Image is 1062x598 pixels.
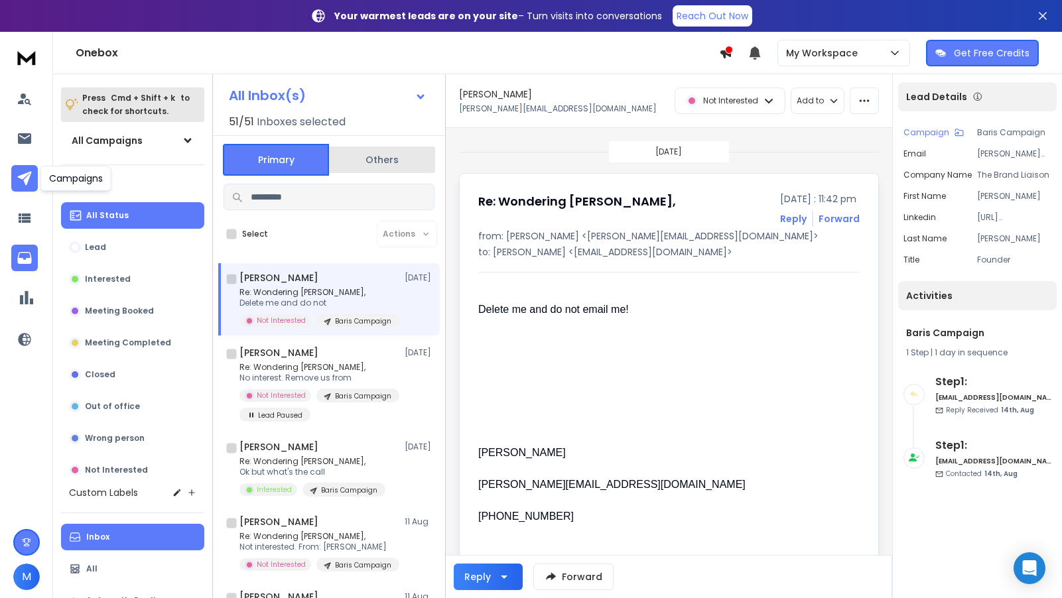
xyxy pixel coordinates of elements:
[229,89,306,102] h1: All Inbox(s)
[85,337,171,348] p: Meeting Completed
[655,147,682,157] p: [DATE]
[780,192,860,206] p: [DATE] : 11:42 pm
[334,9,662,23] p: – Turn visits into conversations
[86,210,129,221] p: All Status
[478,192,676,211] h1: Re: Wondering [PERSON_NAME],
[1014,552,1045,584] div: Open Intercom Messenger
[926,40,1039,66] button: Get Free Credits
[321,485,377,495] p: Baris Campaign
[239,456,385,467] p: Re: Wondering [PERSON_NAME],
[533,564,614,590] button: Forward
[478,508,849,524] div: [PHONE_NUMBER]
[218,82,437,109] button: All Inbox(s)
[405,516,434,527] p: 11 Aug
[69,486,138,499] h3: Custom Labels
[229,114,254,130] span: 51 / 51
[977,170,1051,180] p: The Brand Liaison
[946,405,1034,415] p: Reply Received
[13,564,40,590] button: M
[239,542,399,552] p: Not interested. From: [PERSON_NAME]
[984,469,1018,479] span: 14th, Aug
[903,127,949,138] p: Campaign
[898,281,1057,310] div: Activities
[239,467,385,477] p: Ok but what's the call
[109,90,177,105] span: Cmd + Shift + k
[478,477,849,493] div: [PERSON_NAME][EMAIL_ADDRESS][DOMAIN_NAME]
[61,176,204,194] h3: Filters
[977,191,1051,202] p: [PERSON_NAME]
[906,326,1049,339] h1: Baris Campaign
[61,457,204,483] button: Not Interested
[977,233,1051,244] p: [PERSON_NAME]
[76,45,719,61] h1: Onebox
[454,564,523,590] button: Reply
[819,212,860,225] div: Forward
[478,229,860,243] p: from: [PERSON_NAME] <[PERSON_NAME][EMAIL_ADDRESS][DOMAIN_NAME]>
[935,456,1051,466] h6: [EMAIL_ADDRESS][DOMAIN_NAME]
[85,369,115,380] p: Closed
[797,95,824,106] p: Add to
[903,170,972,180] p: Company Name
[903,233,947,244] p: Last Name
[906,90,967,103] p: Lead Details
[61,425,204,451] button: Wrong person
[673,5,752,27] a: Reach Out Now
[85,306,154,316] p: Meeting Booked
[459,88,532,101] h1: [PERSON_NAME]
[677,9,748,23] p: Reach Out Now
[239,515,318,528] h1: [PERSON_NAME]
[239,362,399,373] p: Re: Wondering [PERSON_NAME],
[86,532,109,542] p: Inbox
[335,560,391,570] p: Baris Campaign
[85,401,140,412] p: Out of office
[61,202,204,229] button: All Status
[1001,405,1034,415] span: 14th, Aug
[977,127,1051,138] p: Baris Campaign
[72,134,143,147] h1: All Campaigns
[239,271,318,284] h1: [PERSON_NAME]
[405,347,434,358] p: [DATE]
[257,316,306,326] p: Not Interested
[906,347,929,358] span: 1 Step
[61,393,204,420] button: Out of office
[61,524,204,550] button: Inbox
[946,469,1018,479] p: Contacted
[257,390,306,400] p: Not Interested
[61,556,204,582] button: All
[780,212,807,225] button: Reply
[13,45,40,70] img: logo
[405,272,434,283] p: [DATE]
[977,255,1051,265] p: Founder
[977,149,1051,159] p: [PERSON_NAME][EMAIL_ADDRESS][DOMAIN_NAME]
[85,274,131,284] p: Interested
[464,570,491,583] div: Reply
[239,346,318,359] h1: [PERSON_NAME]
[906,347,1049,358] div: |
[478,245,860,259] p: to: [PERSON_NAME] <[EMAIL_ADDRESS][DOMAIN_NAME]>
[86,564,98,574] p: All
[258,410,302,420] p: Lead Paused
[61,329,204,356] button: Meeting Completed
[903,212,936,223] p: linkedin
[223,144,329,176] button: Primary
[239,531,399,542] p: Re: Wondering [PERSON_NAME],
[977,212,1051,223] p: [URL][DOMAIN_NAME][PERSON_NAME]
[903,255,919,265] p: title
[329,145,435,174] button: Others
[61,234,204,261] button: Lead
[239,298,399,308] p: Delete me and do not
[335,316,391,326] p: Baris Campaign
[257,560,306,569] p: Not Interested
[703,95,758,106] p: Not Interested
[257,114,346,130] h3: Inboxes selected
[903,191,946,202] p: First Name
[40,166,111,191] div: Campaigns
[478,445,849,461] div: [PERSON_NAME]
[82,91,190,118] p: Press to check for shortcuts.
[61,298,204,324] button: Meeting Booked
[239,287,399,298] p: Re: Wondering [PERSON_NAME],
[786,46,863,60] p: My Workspace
